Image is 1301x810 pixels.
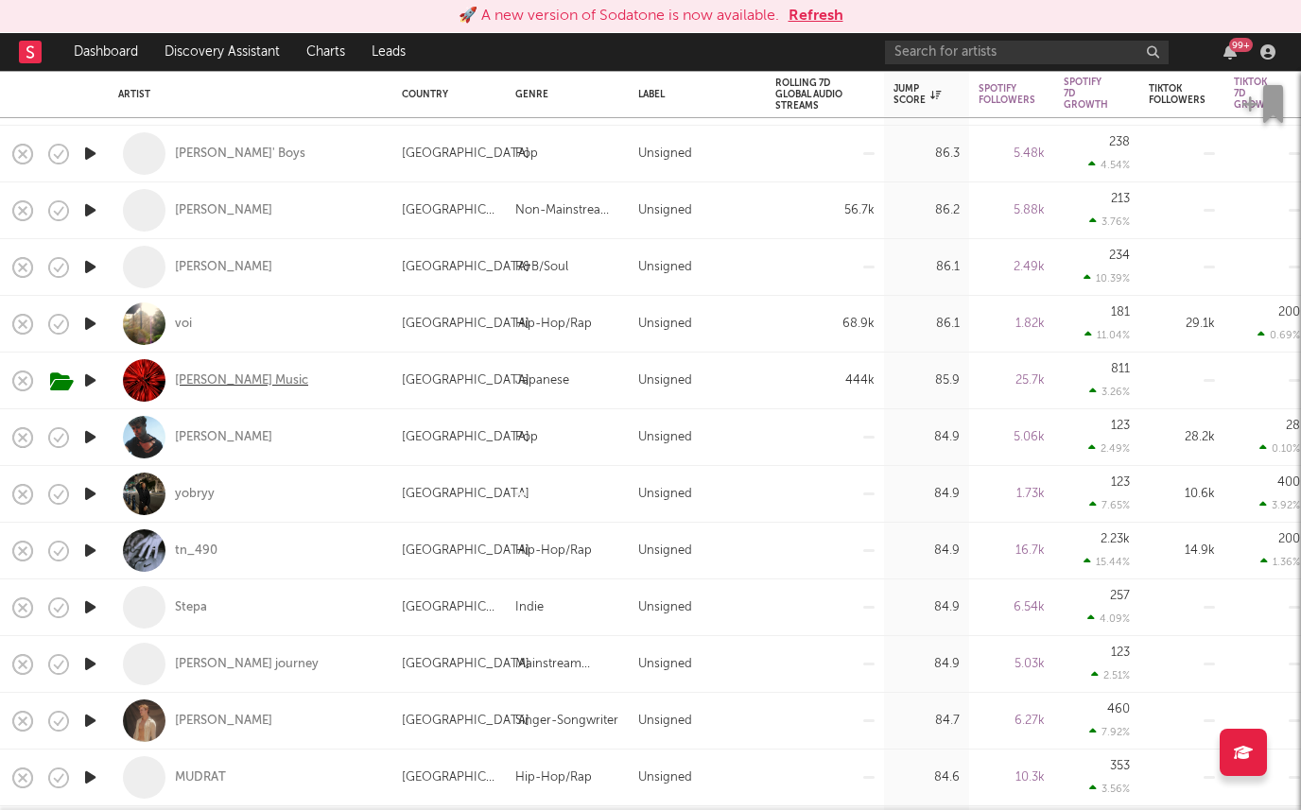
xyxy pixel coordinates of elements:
[175,713,272,730] a: [PERSON_NAME]
[1111,306,1130,319] div: 181
[61,33,151,71] a: Dashboard
[1149,540,1215,562] div: 14.9k
[402,313,529,336] div: [GEOGRAPHIC_DATA]
[515,199,619,222] div: Non-Mainstream Electronic
[1089,499,1130,511] div: 7.65 %
[1089,215,1130,228] div: 3.76 %
[893,83,941,106] div: Jump Score
[358,33,419,71] a: Leads
[638,143,692,165] div: Unsigned
[893,710,960,732] div: 84.7
[893,767,960,789] div: 84.6
[515,143,538,165] div: Pop
[1089,726,1130,738] div: 7.92 %
[175,429,272,446] div: [PERSON_NAME]
[1111,363,1130,375] div: 811
[1101,533,1130,545] div: 2.23k
[175,486,215,503] a: yobryy
[638,426,692,449] div: Unsigned
[515,596,544,619] div: Indie
[1260,556,1300,568] div: 1.36 %
[1088,442,1130,455] div: 2.49 %
[1091,669,1130,681] div: 2.51 %
[979,767,1045,789] div: 10.3k
[1089,783,1130,795] div: 3.56 %
[789,5,843,27] button: Refresh
[515,256,568,279] div: R&B/Soul
[1084,556,1130,568] div: 15.44 %
[1084,272,1130,284] div: 10.39 %
[1278,533,1300,545] div: 200
[1286,420,1300,432] div: 28
[1278,306,1300,319] div: 200
[175,543,217,560] a: tn_490
[775,313,875,336] div: 68.9k
[1149,483,1215,506] div: 10.6k
[638,256,692,279] div: Unsigned
[293,33,358,71] a: Charts
[515,540,592,562] div: Hip-Hop/Rap
[402,370,529,392] div: [GEOGRAPHIC_DATA]
[893,653,960,676] div: 84.9
[515,426,538,449] div: Pop
[893,483,960,506] div: 84.9
[1277,476,1300,489] div: 400
[893,143,960,165] div: 86.3
[1259,442,1300,455] div: 0.10 %
[638,653,692,676] div: Unsigned
[402,426,529,449] div: [GEOGRAPHIC_DATA]
[893,199,960,222] div: 86.2
[175,656,319,673] div: [PERSON_NAME] journey
[175,316,192,333] a: voi
[515,89,610,100] div: Genre
[638,596,692,619] div: Unsigned
[515,653,619,676] div: Mainstream Electronic
[175,769,226,786] div: MUDRAT
[402,540,529,562] div: [GEOGRAPHIC_DATA]
[1149,313,1215,336] div: 29.1k
[175,599,207,616] a: Stepa
[175,146,305,163] a: [PERSON_NAME]' Boys
[175,259,272,276] a: [PERSON_NAME]
[1111,476,1130,489] div: 123
[118,89,373,100] div: Artist
[979,256,1045,279] div: 2.49k
[638,199,692,222] div: Unsigned
[1110,590,1130,602] div: 257
[515,710,618,732] div: Singer-Songwriter
[402,767,496,789] div: [GEOGRAPHIC_DATA]
[979,426,1045,449] div: 5.06k
[893,426,960,449] div: 84.9
[979,596,1045,619] div: 6.54k
[638,767,692,789] div: Unsigned
[979,199,1045,222] div: 5.88k
[1107,703,1130,715] div: 460
[979,370,1045,392] div: 25.7k
[885,41,1169,64] input: Search for artists
[1064,77,1108,111] div: Spotify 7D Growth
[402,483,529,506] div: [GEOGRAPHIC_DATA]
[979,313,1045,336] div: 1.82k
[1089,386,1130,398] div: 3.26 %
[775,370,875,392] div: 444k
[1088,159,1130,171] div: 4.54 %
[979,143,1045,165] div: 5.48k
[175,202,272,219] a: [PERSON_NAME]
[515,370,569,392] div: Japanese
[402,199,496,222] div: [GEOGRAPHIC_DATA]
[402,143,529,165] div: [GEOGRAPHIC_DATA]
[893,256,960,279] div: 86.1
[775,78,846,112] div: Rolling 7D Global Audio Streams
[893,370,960,392] div: 85.9
[1111,420,1130,432] div: 123
[1149,426,1215,449] div: 28.2k
[979,540,1045,562] div: 16.7k
[1084,329,1130,341] div: 11.04 %
[1109,136,1130,148] div: 238
[1258,329,1300,341] div: 0.69 %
